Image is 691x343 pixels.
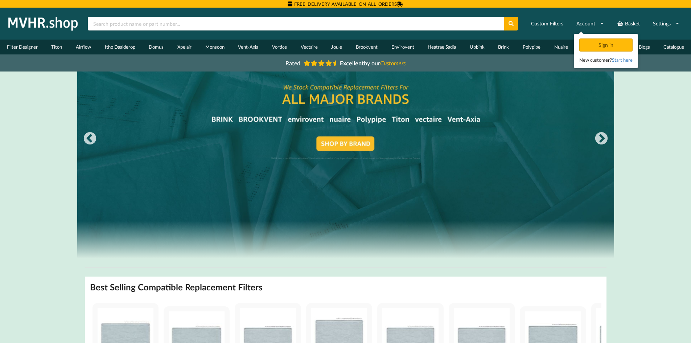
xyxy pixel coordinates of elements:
a: Custom Filters [526,17,568,30]
span: by our [340,60,406,66]
a: Rated Excellentby ourCustomers [280,57,411,69]
a: Vortice [265,40,294,54]
b: Excellent [340,60,364,66]
a: Brookvent [349,40,384,54]
div: New customer? [579,56,633,64]
button: Previous [83,132,97,146]
a: Titon [45,40,69,54]
a: Airflow [69,40,98,54]
a: Monsoon [198,40,231,54]
a: Ubbink [463,40,491,54]
a: Polypipe [516,40,547,54]
a: Catalogue [657,40,691,54]
a: Xpelair [170,40,198,54]
a: Vectaire [294,40,325,54]
a: Account [572,17,609,30]
img: mvhr.shop.png [5,15,81,33]
i: Customers [380,60,406,66]
a: Vent-Axia [231,40,265,54]
a: Basket [612,17,645,30]
button: Next [594,132,609,146]
a: Envirovent [384,40,421,54]
a: Heatrae Sadia [421,40,463,54]
a: Nuaire [547,40,575,54]
a: Joule [324,40,349,54]
div: Sign in [579,38,633,52]
input: Search product name or part number... [88,17,504,30]
a: Start here [612,57,633,63]
a: Sign in [579,42,634,48]
span: Rated [285,60,300,66]
a: Domus [142,40,171,54]
a: Brink [491,40,516,54]
a: Settings [648,17,684,30]
a: Itho Daalderop [98,40,142,54]
h2: Best Selling Compatible Replacement Filters [90,282,263,293]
